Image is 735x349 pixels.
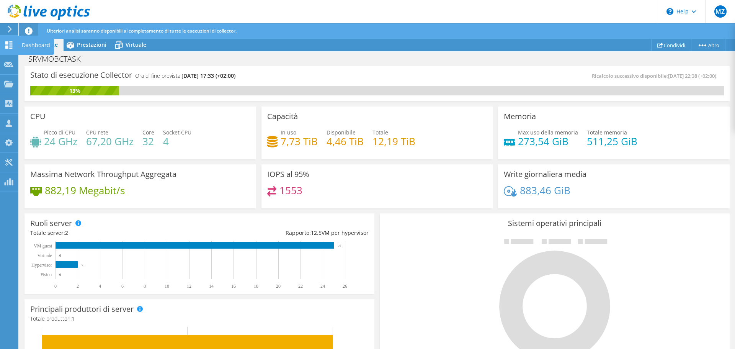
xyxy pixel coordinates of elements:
[30,229,199,237] div: Totale server:
[31,262,52,268] text: Hypervisor
[165,283,169,289] text: 10
[86,137,134,146] h4: 67,20 GHz
[372,129,388,136] span: Totale
[209,283,214,289] text: 14
[298,283,303,289] text: 22
[587,129,627,136] span: Totale memoria
[281,137,318,146] h4: 7,73 TiB
[385,219,724,228] h3: Sistemi operativi principali
[18,36,54,55] div: Dashboard
[281,129,296,136] span: In uso
[714,5,727,18] span: MZ
[44,129,75,136] span: Picco di CPU
[666,8,673,15] svg: \n
[327,129,356,136] span: Disponibile
[30,170,176,179] h3: Massima Network Throughput Aggregata
[54,283,57,289] text: 0
[267,170,309,179] h3: IOPS al 95%
[199,229,369,237] div: Rapporto: VM per hypervisor
[144,283,146,289] text: 8
[518,129,578,136] span: Max uso della memoria
[30,305,134,313] h3: Principali produttori di server
[338,244,341,248] text: 25
[126,41,146,48] span: Virtuale
[518,137,578,146] h4: 273,54 GiB
[163,129,191,136] span: Socket CPU
[72,315,75,322] span: 1
[372,137,415,146] h4: 12,19 TiB
[276,283,281,289] text: 20
[327,137,364,146] h4: 4,46 TiB
[41,272,52,277] text: Fisico
[520,186,570,195] h4: 883,46 GiB
[30,87,119,95] div: 13%
[30,112,46,121] h3: CPU
[135,72,235,80] h4: Ora di fine prevista:
[59,273,61,277] text: 0
[59,254,61,257] text: 0
[30,315,369,323] h4: Totale produttori:
[592,72,720,79] span: Ricalcolo successivo disponibile:
[181,72,235,79] span: [DATE] 17:33 (+02:00)
[691,39,725,51] a: Altro
[45,186,125,195] h4: 882,19 Megabit/s
[504,170,586,179] h3: Write giornaliera media
[668,72,716,79] span: [DATE] 22:38 (+02:00)
[231,283,236,289] text: 16
[44,137,77,146] h4: 24 GHz
[37,253,52,258] text: Virtuale
[267,112,298,121] h3: Capacità
[99,283,101,289] text: 4
[142,137,154,146] h4: 32
[254,283,258,289] text: 18
[651,39,691,51] a: Condividi
[30,219,72,228] h3: Ruoli server
[77,283,79,289] text: 2
[279,186,302,195] h4: 1553
[504,112,536,121] h3: Memoria
[65,229,68,236] span: 2
[163,137,191,146] h4: 4
[77,41,106,48] span: Prestazioni
[320,283,325,289] text: 24
[34,243,52,249] text: VM guest
[311,229,322,236] span: 12.5
[142,129,154,136] span: Core
[343,283,347,289] text: 26
[82,263,83,267] text: 2
[25,55,93,63] h1: SRVMOBCTASK
[187,283,191,289] text: 12
[47,28,237,34] span: Ulteriori analisi saranno disponibili al completamento di tutte le esecuzioni di collector.
[86,129,108,136] span: CPU rete
[121,283,124,289] text: 6
[587,137,637,146] h4: 511,25 GiB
